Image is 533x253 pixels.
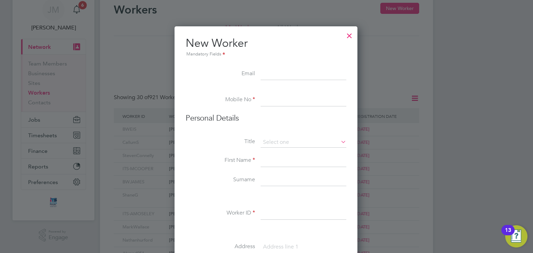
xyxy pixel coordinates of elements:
[186,243,255,250] label: Address
[186,113,346,123] h3: Personal Details
[505,230,511,239] div: 13
[186,70,255,77] label: Email
[186,138,255,145] label: Title
[261,137,346,148] input: Select one
[186,209,255,217] label: Worker ID
[186,157,255,164] label: First Name
[186,176,255,183] label: Surname
[186,51,346,58] div: Mandatory Fields
[186,36,346,58] h2: New Worker
[505,225,527,247] button: Open Resource Center, 13 new notifications
[186,96,255,103] label: Mobile No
